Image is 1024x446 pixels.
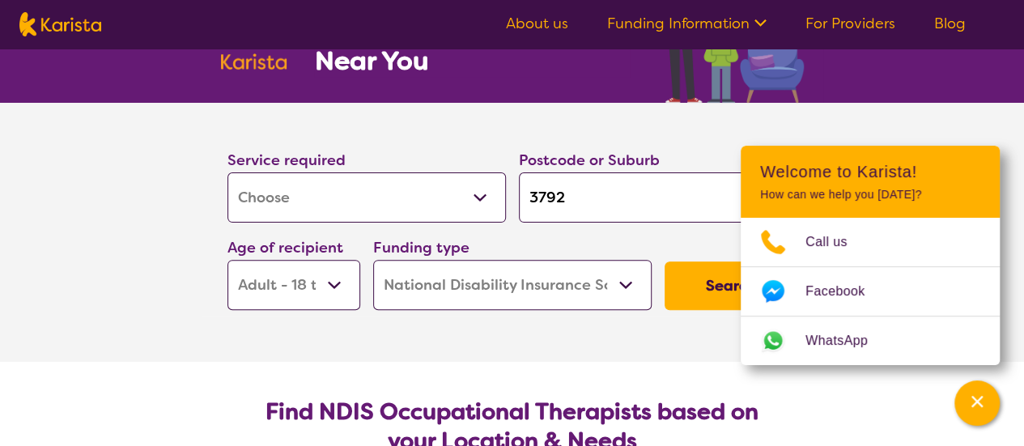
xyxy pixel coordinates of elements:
p: How can we help you [DATE]? [760,188,980,202]
a: For Providers [805,14,895,33]
div: Channel Menu [741,146,1000,365]
label: Postcode or Suburb [519,151,660,170]
a: About us [506,14,568,33]
label: Service required [227,151,346,170]
span: Call us [805,230,867,254]
h2: Welcome to Karista! [760,162,980,181]
img: Karista logo [19,12,101,36]
a: Funding Information [607,14,767,33]
label: Age of recipient [227,238,343,257]
ul: Choose channel [741,218,1000,365]
span: WhatsApp [805,329,887,353]
button: Channel Menu [954,380,1000,426]
input: Type [519,172,797,223]
button: Search [665,261,797,310]
a: Blog [934,14,966,33]
label: Funding type [373,238,470,257]
a: Web link opens in a new tab. [741,316,1000,365]
span: Facebook [805,279,884,304]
